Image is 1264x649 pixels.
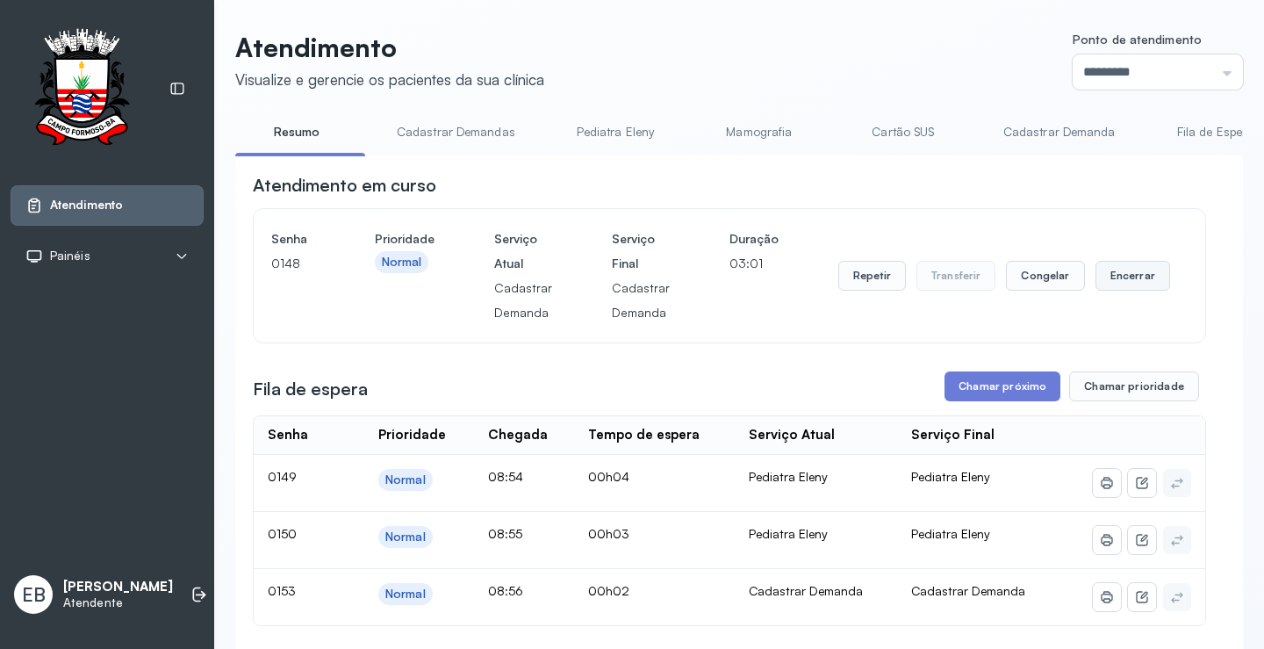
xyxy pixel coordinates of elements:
button: Chamar prioridade [1069,371,1199,401]
button: Congelar [1006,261,1084,291]
p: Atendimento [235,32,544,63]
a: Cadastrar Demandas [379,118,533,147]
p: Cadastrar Demanda [494,276,552,325]
span: 08:55 [488,526,522,541]
span: 0150 [268,526,297,541]
span: 0153 [268,583,296,598]
h4: Duração [729,227,779,251]
a: Cartão SUS [842,118,965,147]
div: Normal [385,472,426,487]
span: 08:56 [488,583,523,598]
div: Prioridade [378,427,446,443]
button: Repetir [838,261,906,291]
span: Painéis [50,249,90,263]
div: Serviço Final [911,427,995,443]
div: Normal [385,530,426,544]
span: 0149 [268,469,297,484]
h4: Senha [271,227,315,251]
div: Pediatra Eleny [749,469,884,485]
img: Logotipo do estabelecimento [18,28,145,150]
div: Pediatra Eleny [749,526,884,542]
h3: Fila de espera [253,377,368,401]
h4: Serviço Atual [494,227,552,276]
span: 00h02 [588,583,629,598]
p: 03:01 [729,251,779,276]
button: Transferir [916,261,996,291]
div: Normal [382,255,422,270]
a: Mamografia [698,118,821,147]
span: 00h03 [588,526,629,541]
a: Cadastrar Demanda [986,118,1133,147]
div: Visualize e gerencie os pacientes da sua clínica [235,70,544,89]
a: Atendimento [25,197,189,214]
button: Encerrar [1095,261,1170,291]
div: Chegada [488,427,548,443]
a: Resumo [235,118,358,147]
p: 0148 [271,251,315,276]
h4: Serviço Final [612,227,670,276]
a: Pediatra Eleny [554,118,677,147]
div: Serviço Atual [749,427,835,443]
h3: Atendimento em curso [253,173,436,198]
span: Atendimento [50,198,123,213]
h4: Prioridade [375,227,434,251]
div: Senha [268,427,308,443]
span: Pediatra Eleny [911,526,990,541]
div: Tempo de espera [588,427,700,443]
p: Cadastrar Demanda [612,276,670,325]
span: Ponto de atendimento [1073,32,1202,47]
span: Pediatra Eleny [911,469,990,484]
span: Cadastrar Demanda [911,583,1025,598]
span: 08:54 [488,469,523,484]
div: Normal [385,587,426,602]
div: Cadastrar Demanda [749,583,884,599]
span: 00h04 [588,469,629,484]
button: Chamar próximo [944,371,1060,401]
p: [PERSON_NAME] [63,579,173,595]
p: Atendente [63,595,173,610]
